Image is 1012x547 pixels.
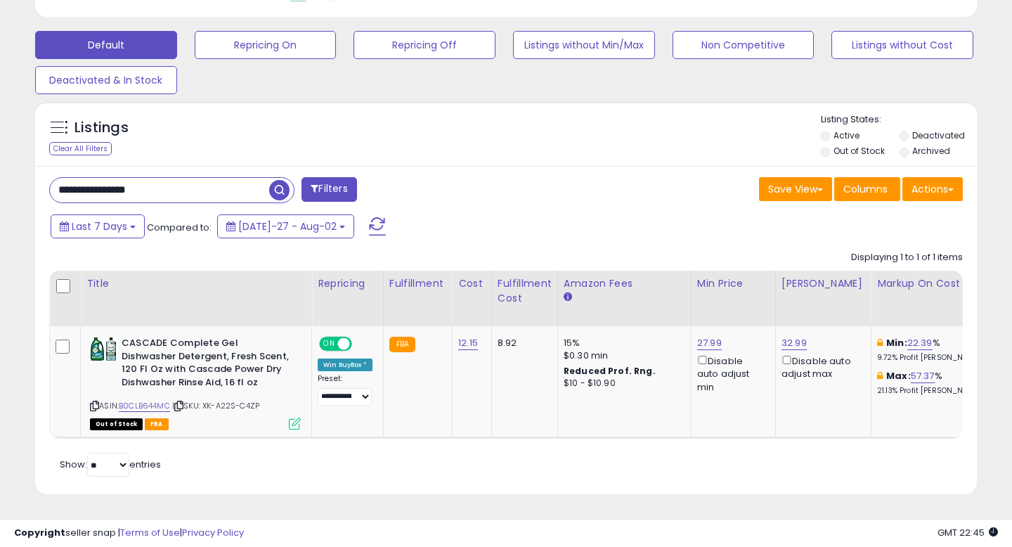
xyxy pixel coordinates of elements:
[564,276,685,291] div: Amazon Fees
[318,359,372,371] div: Win BuyBox *
[389,337,415,352] small: FBA
[238,219,337,233] span: [DATE]-27 - Aug-02
[902,177,963,201] button: Actions
[907,336,933,350] a: 22.39
[833,145,885,157] label: Out of Stock
[564,337,680,349] div: 15%
[147,221,212,234] span: Compared to:
[833,129,859,141] label: Active
[318,374,372,406] div: Preset:
[871,271,1005,326] th: The percentage added to the cost of goods (COGS) that forms the calculator for Min & Max prices.
[119,400,170,412] a: B0CLB644MC
[831,31,973,59] button: Listings without Cost
[90,337,118,361] img: 51+8gbZN3DL._SL40_.jpg
[834,177,900,201] button: Columns
[51,214,145,238] button: Last 7 Days
[938,526,998,539] span: 2025-08-14 22:45 GMT
[821,113,978,127] p: Listing States:
[781,276,865,291] div: [PERSON_NAME]
[911,369,935,383] a: 57.37
[182,526,244,539] a: Privacy Policy
[697,353,765,394] div: Disable auto adjust min
[697,336,722,350] a: 27.99
[877,353,994,363] p: 9.72% Profit [PERSON_NAME]
[877,386,994,396] p: 21.13% Profit [PERSON_NAME]
[877,370,994,396] div: %
[759,177,832,201] button: Save View
[564,378,680,390] div: $10 - $10.90
[172,400,259,411] span: | SKU: XK-A22S-C4ZP
[90,337,301,428] div: ASIN:
[350,338,372,350] span: OFF
[697,276,770,291] div: Min Price
[389,276,446,291] div: Fulfillment
[14,526,65,539] strong: Copyright
[195,31,337,59] button: Repricing On
[498,337,547,349] div: 8.92
[86,276,306,291] div: Title
[781,353,860,380] div: Disable auto adjust max
[877,276,999,291] div: Markup on Cost
[912,145,950,157] label: Archived
[72,219,127,233] span: Last 7 Days
[120,526,180,539] a: Terms of Use
[90,418,143,430] span: All listings that are currently out of stock and unavailable for purchase on Amazon
[877,337,994,363] div: %
[513,31,655,59] button: Listings without Min/Max
[458,336,478,350] a: 12.15
[217,214,354,238] button: [DATE]-27 - Aug-02
[74,118,129,138] h5: Listings
[35,31,177,59] button: Default
[458,276,486,291] div: Cost
[122,337,292,392] b: CASCADE Complete Gel Dishwasher Detergent, Fresh Scent, 120 Fl Oz with Cascade Power Dry Dishwash...
[60,458,161,471] span: Show: entries
[353,31,495,59] button: Repricing Off
[145,418,169,430] span: FBA
[14,527,244,540] div: seller snap | |
[498,276,552,306] div: Fulfillment Cost
[49,142,112,155] div: Clear All Filters
[843,182,888,196] span: Columns
[564,349,680,362] div: $0.30 min
[851,251,963,264] div: Displaying 1 to 1 of 1 items
[912,129,965,141] label: Deactivated
[35,66,177,94] button: Deactivated & In Stock
[564,365,656,377] b: Reduced Prof. Rng.
[301,177,356,202] button: Filters
[781,336,807,350] a: 32.99
[886,369,911,382] b: Max:
[886,336,907,349] b: Min:
[564,291,572,304] small: Amazon Fees.
[320,338,338,350] span: ON
[673,31,815,59] button: Non Competitive
[318,276,377,291] div: Repricing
